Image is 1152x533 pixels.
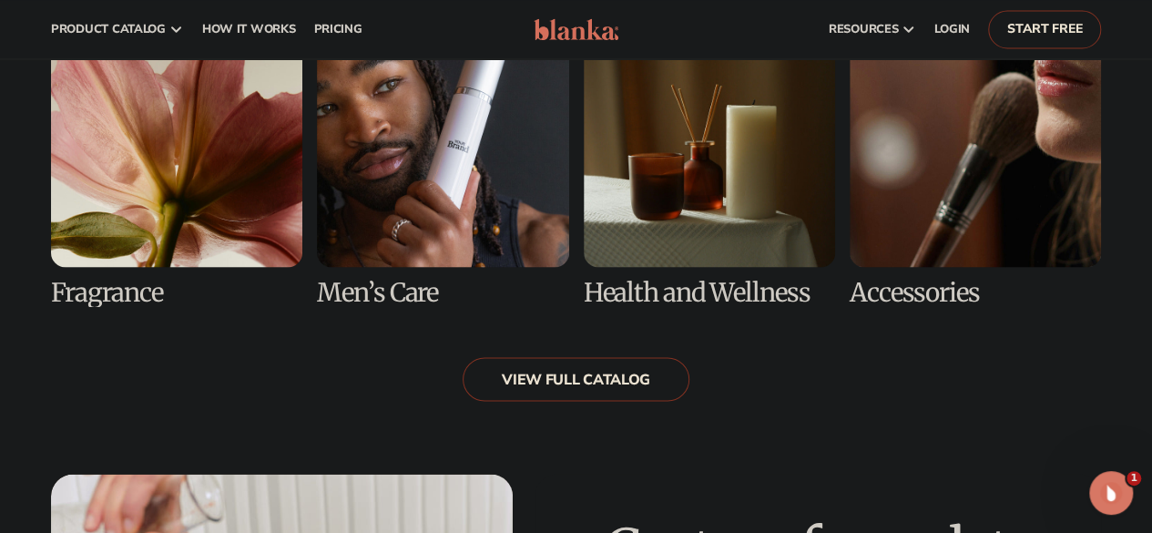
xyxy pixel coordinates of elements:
span: How It Works [202,22,296,36]
div: 5 / 8 [51,15,302,306]
iframe: Intercom live chat [1089,471,1133,515]
div: 7 / 8 [584,15,835,306]
a: view full catalog [463,357,689,401]
span: pricing [313,22,362,36]
img: logo [534,18,619,40]
span: resources [829,22,898,36]
span: product catalog [51,22,166,36]
span: 1 [1127,471,1141,486]
div: 6 / 8 [317,15,568,306]
div: 8 / 8 [850,15,1101,306]
a: Start Free [988,10,1101,48]
span: LOGIN [934,22,970,36]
